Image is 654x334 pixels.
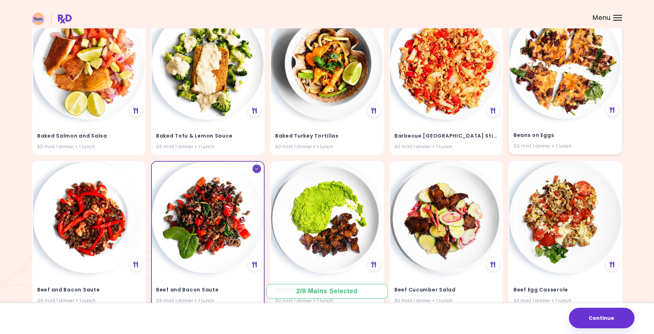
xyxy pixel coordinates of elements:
div: See Meal Plan [129,258,142,271]
div: 25 min | 1 dinner + 1 lunch [156,297,260,304]
h4: Beef and Bacon Saute [156,284,260,296]
div: See Meal Plan [487,104,499,117]
div: See Meal Plan [367,104,380,117]
div: 30 min | 1 dinner + 1 lunch [37,144,141,150]
h4: Barbecue Turkey Stir Fry [394,131,498,142]
div: 30 min | 1 dinner + 1 lunch [275,144,379,150]
h4: Beef and Bacon Saute [37,284,141,296]
div: See Meal Plan [605,258,618,271]
h4: Beef Egg Casserole [514,284,617,296]
h4: Beef Cucumber Salad [394,284,498,296]
div: See Meal Plan [605,104,618,116]
h4: Baked Tofu & Lemon Sauce [156,131,260,142]
div: 30 min | 1 dinner + 1 lunch [394,297,498,304]
div: 25 min | 1 dinner + 1 lunch [37,297,141,304]
div: 20 min | 1 dinner + 1 lunch [514,143,617,150]
span: Menu [593,15,611,21]
img: RxDiet [32,13,72,25]
div: 25 min | 1 dinner + 1 lunch [156,144,260,150]
h4: Baked Turkey Tortillas [275,131,379,142]
div: 30 min | 1 dinner + 1 lunch [275,297,379,304]
div: See Meal Plan [248,104,261,117]
div: See Meal Plan [129,104,142,117]
div: 30 min | 1 dinner + 1 lunch [394,144,498,150]
div: 2 / 8 Mains Selected [291,287,363,296]
div: See Meal Plan [487,258,499,271]
h4: Baked Salmon and Salsa [37,131,141,142]
div: 30 min | 1 dinner + 1 lunch [514,297,617,304]
h4: Beans on Eggs [514,130,617,141]
button: Continue [569,308,634,328]
div: See Meal Plan [248,258,261,271]
div: See Meal Plan [367,258,380,271]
